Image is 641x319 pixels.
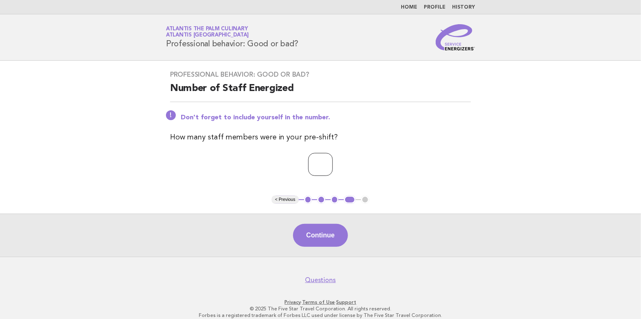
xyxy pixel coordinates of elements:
[181,114,471,122] p: Don't forget to include yourself in the number.
[424,5,446,10] a: Profile
[401,5,417,10] a: Home
[304,196,312,204] button: 1
[302,299,335,305] a: Terms of Use
[70,299,571,305] p: · ·
[170,71,471,79] h3: Professional behavior: Good or bad?
[170,132,471,143] p: How many staff members were in your pre-shift?
[452,5,475,10] a: History
[272,196,298,204] button: < Previous
[285,299,301,305] a: Privacy
[317,196,325,204] button: 2
[436,24,475,50] img: Service Energizers
[336,299,357,305] a: Support
[344,196,356,204] button: 4
[166,27,298,48] h1: Professional behavior: Good or bad?
[305,276,336,284] a: Questions
[70,312,571,319] p: Forbes is a registered trademark of Forbes LLC used under license by The Five Star Travel Corpora...
[170,82,471,102] h2: Number of Staff Energized
[166,33,249,38] span: Atlantis [GEOGRAPHIC_DATA]
[166,26,249,38] a: Atlantis The Palm CulinaryAtlantis [GEOGRAPHIC_DATA]
[331,196,339,204] button: 3
[70,305,571,312] p: © 2025 The Five Star Travel Corporation. All rights reserved.
[293,224,348,247] button: Continue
